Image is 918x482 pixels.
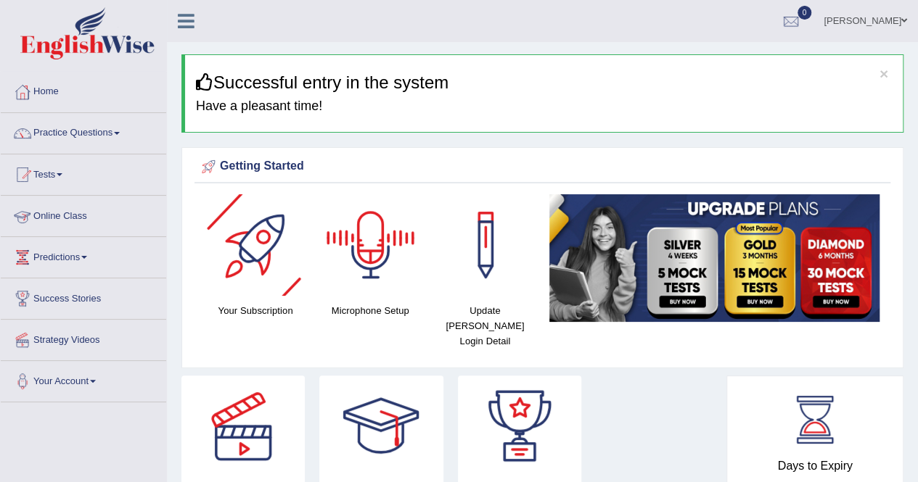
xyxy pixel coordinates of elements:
h3: Successful entry in the system [196,73,892,92]
a: Predictions [1,237,166,273]
a: Your Account [1,361,166,397]
h4: Update [PERSON_NAME] Login Detail [435,303,535,349]
h4: Have a pleasant time! [196,99,892,114]
a: Success Stories [1,278,166,315]
h4: Your Subscription [205,303,306,318]
a: Online Class [1,196,166,232]
h4: Days to Expiry [743,460,887,473]
div: Getting Started [198,156,887,178]
button: × [880,66,888,81]
a: Home [1,72,166,108]
img: small5.jpg [549,194,880,322]
a: Strategy Videos [1,320,166,356]
span: 0 [798,6,812,20]
a: Practice Questions [1,113,166,149]
h4: Microphone Setup [320,303,420,318]
a: Tests [1,154,166,191]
